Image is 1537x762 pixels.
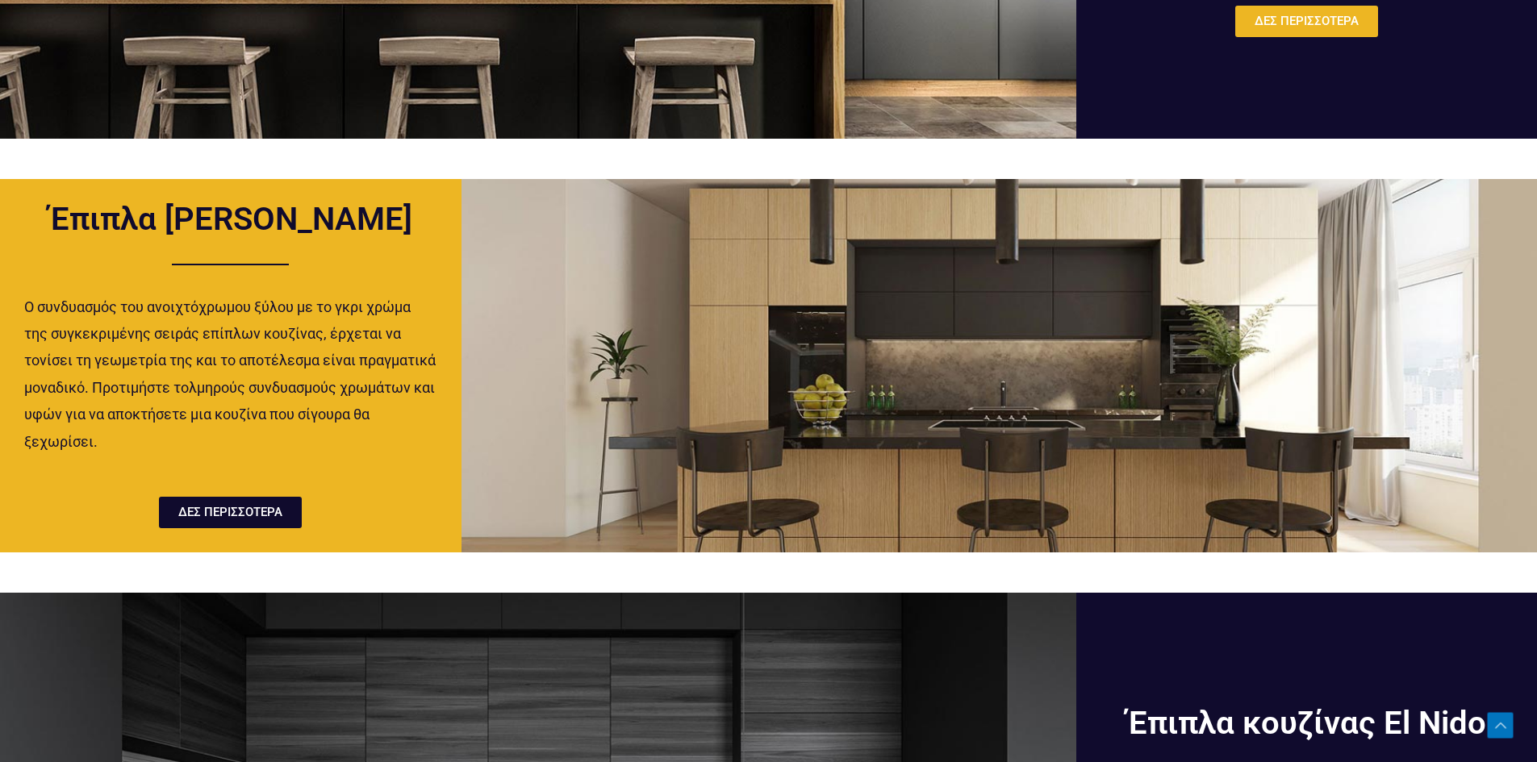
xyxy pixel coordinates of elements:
[1235,6,1378,37] a: ΔΕΣ ΠΕΡΙΣΣΟΤΕΡΑ
[1101,707,1514,739] h2: Έπιπλα κουζίνας El Nido
[1255,15,1359,27] span: ΔΕΣ ΠΕΡΙΣΣΟΤΕΡΑ
[24,203,437,235] h2: Έπιπλα [PERSON_NAME]
[159,497,302,528] a: ΔΕΣ ΠΕΡΙΣΣΟΤΕΡΑ
[178,506,282,518] span: ΔΕΣ ΠΕΡΙΣΣΟΤΕΡΑ
[24,294,437,456] p: Ο συνδυασμός του ανοιχτόχρωμου ξύλου με το γκρι χρώμα της συγκεκριμένης σειράς επίπλων κουζίνας, ...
